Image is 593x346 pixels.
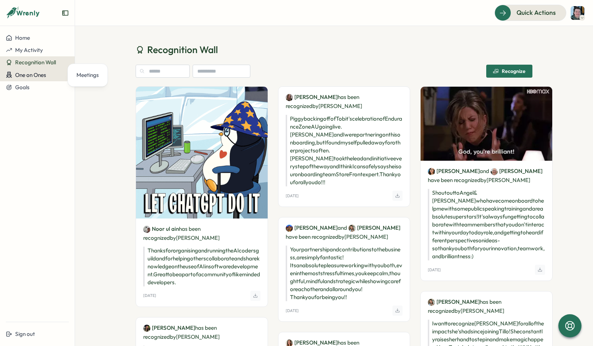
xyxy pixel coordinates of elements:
p: has been recognized by [PERSON_NAME] [428,297,545,315]
a: Aimee Weston[PERSON_NAME] [286,93,338,101]
img: Recognition Image [421,87,552,161]
span: Recognition Wall [147,43,218,56]
p: Your partnership and contributions to the business, are simply fantastic! Its an absolute pleasur... [286,246,403,301]
span: My Activity [15,47,43,53]
img: Simon Downes [491,168,498,175]
button: Recognize [486,65,532,78]
img: Noor ul ain [143,226,150,233]
a: Julie Gu[PERSON_NAME] [428,298,480,306]
p: has been recognized by [PERSON_NAME] [286,92,403,111]
img: Teodora Crivineanu [143,325,150,332]
p: Thanks for organising and running the AI coders guild and for helping others collaborate and shar... [143,247,260,286]
span: Goals [15,84,30,91]
p: [DATE] [286,308,299,313]
img: Recognition Image [136,87,268,219]
p: has been recognized by [PERSON_NAME] [143,323,260,341]
p: have been recognized by [PERSON_NAME] [286,223,403,241]
p: [DATE] [428,268,441,272]
span: One on Ones [15,72,46,78]
a: Noor ul ainNoor ul ain [143,225,179,233]
p: Piggybacking off of Tobit's celebration of Endurance Zone AU going live. [PERSON_NAME] and I were... [286,115,403,186]
p: [DATE] [286,194,299,198]
span: Home [15,34,30,41]
a: Meetings [74,68,102,82]
a: Simon Downes[PERSON_NAME] [491,167,543,175]
span: Recognition Wall [15,59,56,66]
span: Quick Actions [517,8,556,17]
p: have been recognized by [PERSON_NAME] [428,166,545,185]
span: and [480,167,489,175]
a: Angel Yebra[PERSON_NAME] [428,167,480,175]
img: Gerome Braddock [571,6,584,20]
button: Expand sidebar [62,9,69,17]
a: Nicole Stanaland[PERSON_NAME] [286,224,338,232]
button: Quick Actions [495,5,566,21]
img: Nicole Stanaland [286,225,293,232]
p: [DATE] [143,293,156,298]
p: has been recognized by [PERSON_NAME] [143,224,260,242]
span: Sign out [15,330,35,337]
img: Angel Yebra [428,168,435,175]
span: and [338,224,347,232]
a: Teodora Crivineanu[PERSON_NAME] [143,324,195,332]
img: Julie Gu [348,225,356,232]
div: Recognize [493,68,526,74]
img: Aimee Weston [286,94,293,101]
p: Shoutout to Angel & [PERSON_NAME] who have come on board to help me with some public speaking tra... [428,189,545,260]
div: Meetings [76,71,99,79]
a: Julie Gu[PERSON_NAME] [348,224,400,232]
img: Julie Gu [428,299,435,306]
